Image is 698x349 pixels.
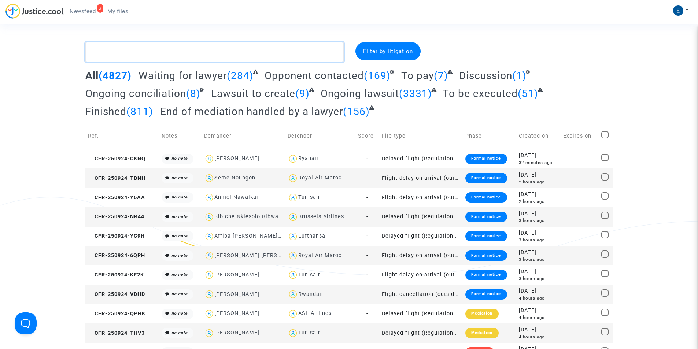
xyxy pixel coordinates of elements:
td: Defender [285,123,355,149]
div: 2 hours ago [519,179,558,185]
div: [PERSON_NAME] [214,155,259,161]
span: (1) [512,70,527,82]
div: [DATE] [519,152,558,160]
div: [DATE] [519,326,558,334]
div: [PERSON_NAME] [214,291,259,297]
td: Score [355,123,379,149]
td: Created on [516,123,561,149]
div: [DATE] [519,268,558,276]
span: CFR-250924-TBNH [88,175,145,181]
td: Phase [463,123,516,149]
span: My files [107,8,128,15]
span: CFR-250924-YC9H [88,233,145,239]
span: - [366,156,368,162]
div: [PERSON_NAME] [214,330,259,336]
div: [DATE] [519,229,558,237]
i: no note [171,156,188,161]
span: - [366,214,368,220]
div: [DATE] [519,249,558,257]
div: Tunisair [298,272,320,278]
span: (3331) [399,88,432,100]
span: CFR-250924-CKNQ [88,156,145,162]
i: no note [171,195,188,200]
span: - [366,330,368,336]
div: Anmol Nawalkar [214,194,259,200]
td: Delayed flight (Regulation EC 261/2004) [379,227,463,246]
div: Ryanair [298,155,319,161]
img: icon-user.svg [204,173,215,183]
div: 4 hours ago [519,315,558,321]
span: End of mediation handled by a lawyer [160,105,343,118]
i: no note [171,234,188,238]
div: [DATE] [519,210,558,218]
img: icon-user.svg [204,328,215,338]
span: - [366,272,368,278]
td: Delayed flight (Regulation EC 261/2004) [379,149,463,168]
img: icon-user.svg [288,192,298,203]
div: Bibiche Nkiesolo Bibwa [214,214,278,220]
iframe: Help Scout Beacon - Open [15,312,37,334]
i: no note [171,272,188,277]
img: icon-user.svg [204,270,215,280]
div: Mediation [465,328,498,338]
img: icon-user.svg [204,192,215,203]
div: 3 hours ago [519,237,558,243]
i: no note [171,292,188,296]
div: Formal notice [465,173,507,183]
img: icon-user.svg [204,212,215,222]
span: CFR-250924-QPHK [88,311,145,317]
a: My files [101,6,134,17]
span: To be executed [443,88,518,100]
div: 32 minutes ago [519,160,558,166]
img: ACg8ocICGBWcExWuj3iT2MEg9j5dw-yx0VuEqZIV0SNsKSMu=s96-c [673,5,683,16]
img: icon-user.svg [288,308,298,319]
div: Tunisair [298,330,320,336]
div: 4 hours ago [519,334,558,340]
i: no note [171,175,188,180]
div: [DATE] [519,171,558,179]
span: CFR-250924-Y6AA [88,194,145,201]
td: File type [379,123,463,149]
span: (811) [126,105,153,118]
div: Formal notice [465,154,507,164]
div: Formal notice [465,250,507,261]
span: (4827) [99,70,132,82]
span: Ongoing conciliation [85,88,186,100]
td: Flight delay on arrival (outside of EU - Montreal Convention) [379,265,463,285]
div: [PERSON_NAME] [PERSON_NAME] Kpombounzoyen [214,252,352,259]
div: Formal notice [465,212,507,222]
td: Delayed flight (Regulation EC 261/2004) [379,323,463,343]
img: icon-user.svg [288,270,298,280]
div: Formal notice [465,289,507,300]
img: icon-user.svg [288,250,298,261]
div: Lufthansa [298,233,325,239]
td: Delayed flight (Regulation EC 261/2004) [379,304,463,323]
div: 4 hours ago [519,295,558,301]
td: Flight delay on arrival (outside of EU - Montreal Convention) [379,188,463,207]
div: 3 hours ago [519,218,558,224]
span: (156) [343,105,370,118]
span: Lawsuit to create [211,88,295,100]
div: 2 hours ago [519,198,558,205]
div: [DATE] [519,307,558,315]
div: Formal notice [465,270,507,280]
span: Discussion [459,70,512,82]
td: Expires on [561,123,599,149]
span: CFR-250924-6QPH [88,252,145,259]
span: Ongoing lawsuit [321,88,399,100]
span: (7) [434,70,448,82]
span: - [366,233,368,239]
td: Demander [202,123,285,149]
span: Filter by litigation [363,48,413,55]
span: (8) [186,88,200,100]
i: no note [171,330,188,335]
div: Seme Noungon [214,175,255,181]
div: Royal Air Maroc [298,175,342,181]
div: [PERSON_NAME] [214,272,259,278]
img: icon-user.svg [204,250,215,261]
span: - [366,311,368,317]
div: Formal notice [465,192,507,203]
span: - [366,252,368,259]
img: icon-user.svg [204,289,215,300]
span: Newsfeed [70,8,96,15]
